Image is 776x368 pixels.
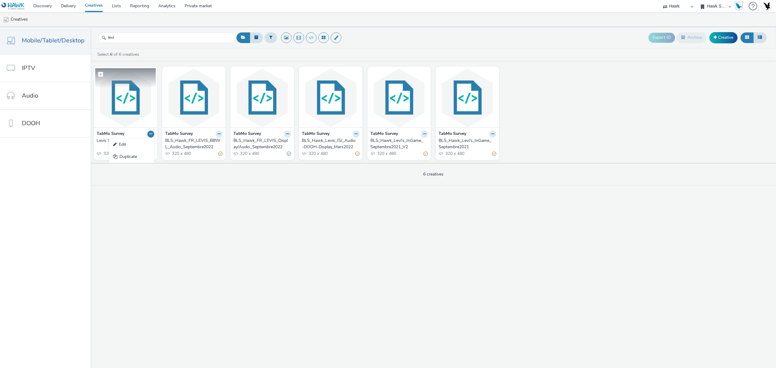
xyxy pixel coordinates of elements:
img: Hawk Academy [734,1,743,11]
div: BLS_Hawk_Levi's_InGame_Septembre2021 [439,138,494,150]
strong: TabMo Survey [165,131,193,138]
a: BLS_Hawk_Levi's_InGame_Septembre2021 [439,138,496,150]
button: Table [753,32,767,43]
div: BLS_Hawk_FR_LEVIS_Display/Audio_Septembre2022 [233,138,289,150]
div: Valid [287,151,291,157]
span: 320 x 480 [308,151,328,156]
div: BLS_Hawk_Levis_ISI_Audio-DOOH-Display_Mars2022 [302,138,357,150]
img: BLS_Hawk_Levis_ISI_Audio-DOOH-Display_Mars2022 visual [300,68,361,127]
img: BLS_Hawk_Levi's_InGame_Septembre2021_V2 visual [369,68,430,127]
a: Edit [109,139,154,151]
div: Partially valid [218,151,222,157]
strong: 6 [110,52,112,57]
span: 320 x 480 [376,151,396,156]
img: Levis Survey visual [95,68,156,127]
input: Search... [99,32,235,43]
strong: TabMo Survey [439,131,466,138]
strong: TabMo Survey [370,131,398,138]
div: BLS_Hawk_Levi's_InGame_Septembre2021_V2 [370,138,426,150]
div: BLS_Hawk_FR_LEVIS_BBWL_Audio_Septembre2022 [165,138,220,150]
img: BLS_Hawk_FR_LEVIS_Display/Audio_Septembre2022 visual [232,68,293,127]
img: BLS_Hawk_Levi's_InGame_Septembre2021 visual [437,68,498,127]
img: BLS_Hawk_FR_LEVIS_BBWL_Audio_Septembre2022 visual [164,68,224,127]
a: BLS_Hawk_Levis_ISI_Audio-DOOH-Display_Mars2022 [302,138,360,150]
strong: TabMo Survey [302,131,329,138]
span: 320 x 480 [239,151,259,156]
a: BLS_Hawk_Levi's_InGame_Septembre2021_V2 [370,138,428,150]
div: Partially valid [492,151,496,157]
span: 6 creatives [423,171,443,177]
img: undefined Logo [2,2,25,10]
img: mobile [3,17,9,23]
div: Partially valid [423,151,428,157]
button: Grid [741,32,754,43]
strong: TabMo Survey [97,131,124,138]
a: Hawk Academy [734,1,746,11]
span: Mobile/Tablet/Desktop [22,36,85,45]
div: Levis Survey [97,138,152,144]
a: Duplicate [109,151,154,163]
a: Levis Survey [97,138,154,144]
div: Partially valid [355,151,360,157]
span: IPTV [22,64,35,72]
span: 320 x 480 [445,151,464,156]
a: Select of 6 creatives [97,52,142,57]
button: Archive [677,32,706,43]
strong: TabMo Survey [233,131,261,138]
span: 320 x 480 [103,151,122,156]
span: 320 x 480 [171,151,191,156]
a: BLS_Hawk_FR_LEVIS_BBWL_Audio_Septembre2022 [165,138,223,150]
button: Export ID [648,33,675,42]
img: Account UK [762,2,771,11]
a: Creative [709,32,738,43]
a: BLS_Hawk_FR_LEVIS_Display/Audio_Septembre2022 [233,138,291,150]
span: DOOH [22,119,40,128]
span: Audio [22,91,38,100]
